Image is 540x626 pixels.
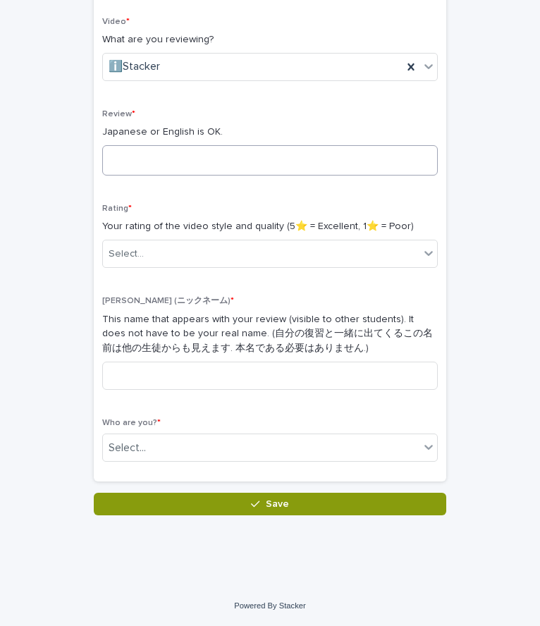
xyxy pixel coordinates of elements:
[109,441,146,455] div: Select...
[109,59,160,74] span: ℹ️Stacker
[94,493,446,515] button: Save
[102,219,438,234] p: Your rating of the video style and quality (5⭐️ = Excellent, 1⭐️ = Poor)
[102,204,132,213] span: Rating
[102,125,438,140] p: Japanese or English is OK.
[102,32,438,47] p: What are you reviewing?
[109,247,144,262] div: Select...
[102,18,130,26] span: Video
[266,499,289,509] span: Save
[102,110,135,118] span: Review
[102,312,438,356] p: This name that appears with your review (visible to other students). It does not have to be your ...
[102,297,234,305] span: [PERSON_NAME] (ニックネーム)
[234,601,305,610] a: Powered By Stacker
[102,419,161,427] span: Who are you?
